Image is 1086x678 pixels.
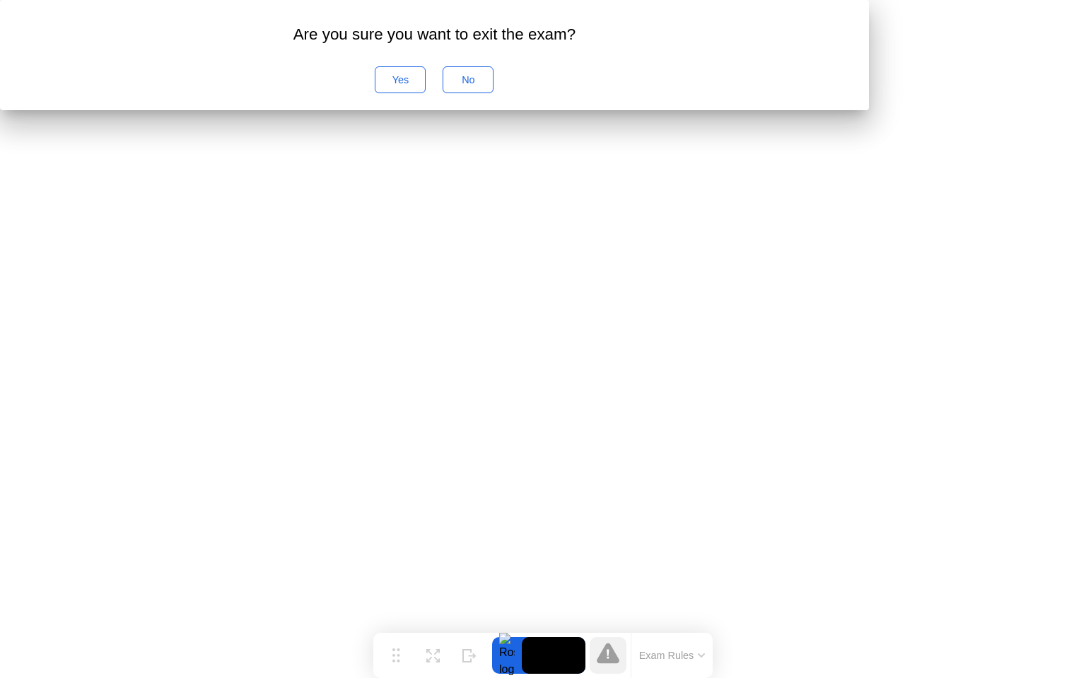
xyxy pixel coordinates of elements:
[375,66,426,93] button: Yes
[380,74,421,85] div: Yes
[448,74,489,85] div: No
[635,649,710,662] button: Exam Rules
[23,23,846,47] div: Are you sure you want to exit the exam?
[443,66,494,93] button: No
